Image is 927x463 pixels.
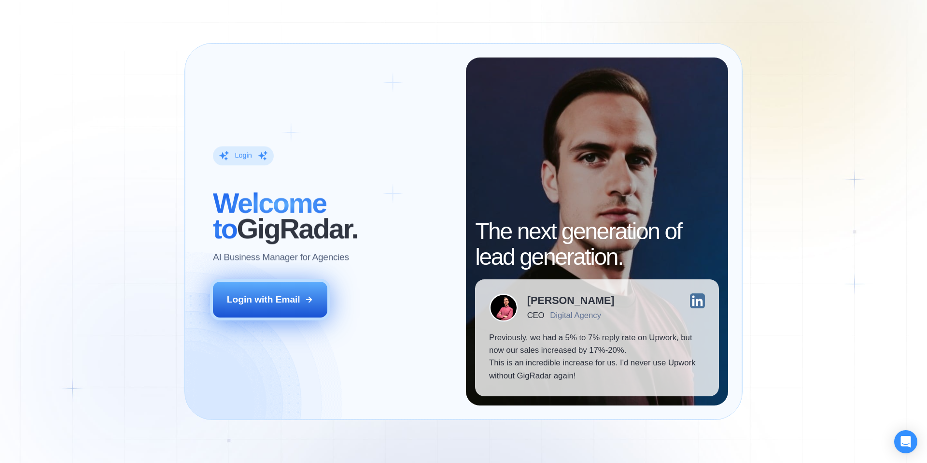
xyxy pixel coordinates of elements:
[489,332,705,383] p: Previously, we had a 5% to 7% reply rate on Upwork, but now our sales increased by 17%-20%. This ...
[550,311,601,320] div: Digital Agency
[475,219,719,270] h2: The next generation of lead generation.
[527,311,544,320] div: CEO
[213,251,349,263] p: AI Business Manager for Agencies
[235,151,252,160] div: Login
[213,188,326,245] span: Welcome to
[213,282,328,318] button: Login with Email
[213,191,452,242] h2: ‍ GigRadar.
[527,295,615,306] div: [PERSON_NAME]
[894,430,917,453] div: Open Intercom Messenger
[227,293,300,306] div: Login with Email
